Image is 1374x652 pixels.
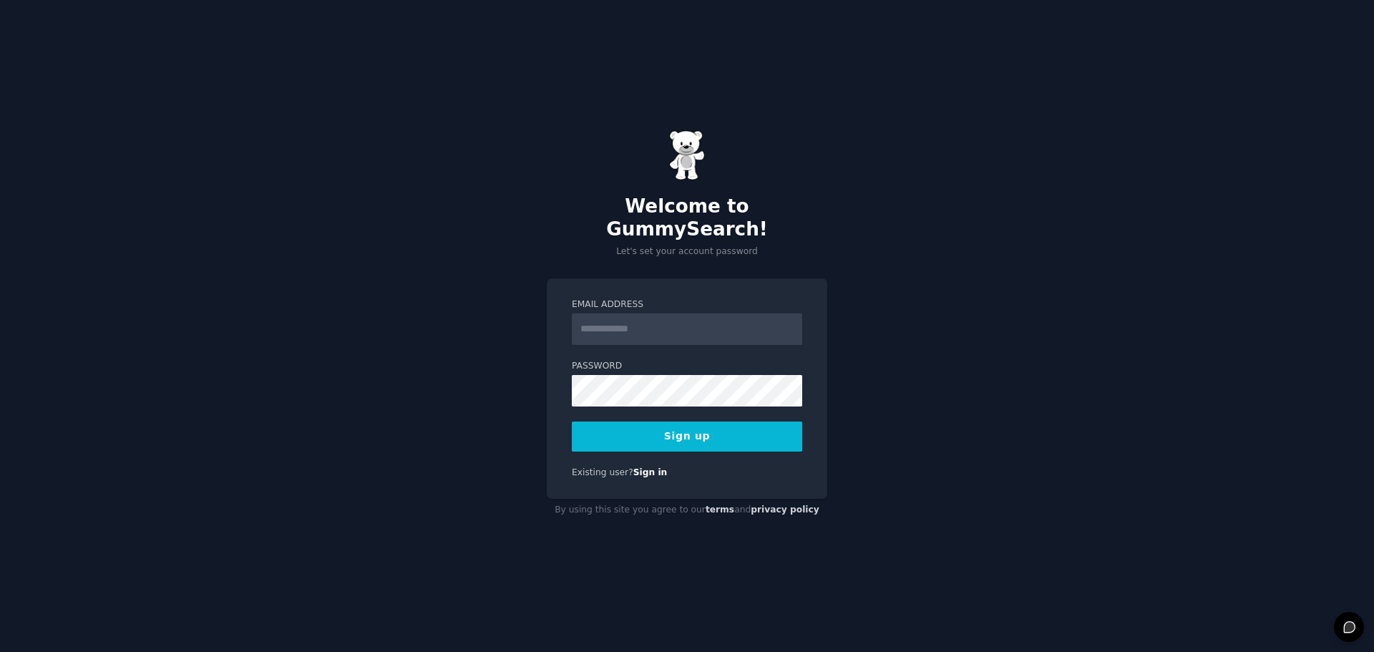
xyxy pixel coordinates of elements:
[547,499,827,522] div: By using this site you agree to our and
[706,505,734,515] a: terms
[669,130,705,180] img: Gummy Bear
[547,245,827,258] p: Let's set your account password
[572,422,802,452] button: Sign up
[751,505,819,515] a: privacy policy
[572,467,633,477] span: Existing user?
[572,298,802,311] label: Email Address
[572,360,802,373] label: Password
[633,467,668,477] a: Sign in
[547,195,827,240] h2: Welcome to GummySearch!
